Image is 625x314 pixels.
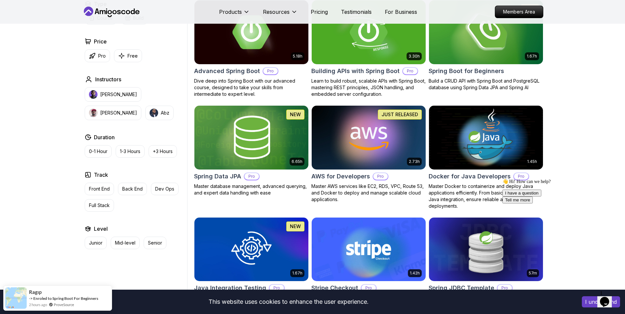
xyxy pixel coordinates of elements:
[311,105,426,203] a: AWS for Developers card2.73hJUST RELEASEDAWS for DevelopersProMaster AWS services like EC2, RDS, ...
[311,217,426,308] a: Stripe Checkout card1.42hStripe CheckoutProAccept payments from your customers with Stripe Checkout.
[85,106,141,120] button: instructor img[PERSON_NAME]
[312,0,426,64] img: Building APIs with Spring Boot card
[341,8,372,16] a: Testimonials
[429,283,494,293] h2: Spring JDBC Template
[263,8,290,16] p: Resources
[155,186,174,192] p: Dev Ops
[89,186,110,192] p: Front End
[219,8,242,16] p: Products
[85,183,114,195] button: Front End
[29,302,47,307] span: 2 hours ago
[311,183,426,203] p: Master AWS services like EC2, RDS, VPC, Route 53, and Docker to deploy and manage scalable cloud ...
[495,6,543,18] a: Members Area
[194,66,260,76] h2: Advanced Spring Boot
[429,66,504,76] h2: Spring Boot for Beginners
[144,237,166,249] button: Senior
[597,288,618,307] iframe: chat widget
[85,145,112,158] button: 0-1 Hour
[3,20,33,27] button: Tell me more
[118,183,147,195] button: Back End
[115,240,135,246] p: Mid-level
[94,38,107,45] h2: Price
[3,13,42,20] button: I have a question
[54,302,74,307] a: ProveSource
[98,53,106,59] p: Pro
[33,296,98,301] a: Enroled to Spring Boot For Beginners
[128,53,138,59] p: Free
[150,109,158,117] img: instructor img
[3,3,51,8] span: 👋 Hi! How can we help?
[382,111,418,118] p: JUST RELEASED
[85,49,110,62] button: Pro
[311,66,400,76] h2: Building APIs with Spring Boot
[29,289,42,295] span: Ragıp
[312,106,426,170] img: AWS for Developers card
[385,8,417,16] a: For Business
[153,148,173,155] p: +3 Hours
[429,0,543,64] img: Spring Boot for Beginners card
[161,110,169,116] p: Abz
[244,173,259,180] p: Pro
[95,75,121,83] h2: Instructors
[429,105,543,209] a: Docker for Java Developers card1.45hDocker for Java DevelopersProMaster Docker to containerize an...
[5,287,27,309] img: provesource social proof notification image
[89,240,102,246] p: Junior
[120,148,140,155] p: 1-3 Hours
[151,183,179,195] button: Dev Ops
[114,49,142,62] button: Free
[194,172,241,181] h2: Spring Data JPA
[263,68,278,74] p: Pro
[361,285,376,291] p: Pro
[100,91,137,98] p: [PERSON_NAME]
[29,296,33,301] span: ->
[85,237,107,249] button: Junior
[311,8,328,16] a: Pricing
[514,173,528,180] p: Pro
[94,171,108,179] h2: Track
[89,90,98,99] img: instructor img
[194,0,308,64] img: Advanced Spring Boot card
[292,159,302,164] p: 6.65h
[429,217,543,308] a: Spring JDBC Template card57mSpring JDBC TemplateProLearn how to use JDBC Template to simplify dat...
[429,78,543,91] p: Build a CRUD API with Spring Boot and PostgreSQL database using Spring Data JPA and Spring AI
[403,68,417,74] p: Pro
[85,199,114,212] button: Full Stack
[292,271,302,276] p: 1.67h
[5,295,572,309] div: This website uses cookies to enhance the user experience.
[312,218,426,281] img: Stripe Checkout card
[263,8,298,21] button: Resources
[311,172,370,181] h2: AWS for Developers
[116,145,145,158] button: 1-3 Hours
[219,8,250,21] button: Products
[89,202,110,209] p: Full Stack
[409,54,420,59] p: 3.30h
[194,106,308,170] img: Spring Data JPA card
[122,186,143,192] p: Back End
[429,183,543,209] p: Master Docker to containerize and deploy Java applications efficiently. From basics to advanced J...
[194,218,308,281] img: Java Integration Testing card
[149,145,177,158] button: +3 Hours
[194,78,309,97] p: Dive deep into Spring Boot with our advanced course, designed to take your skills from intermedia...
[290,223,301,230] p: NEW
[527,54,537,59] p: 1.67h
[194,183,309,196] p: Master database management, advanced querying, and expert data handling with ease
[373,173,388,180] p: Pro
[290,111,301,118] p: NEW
[194,105,309,196] a: Spring Data JPA card6.65hNEWSpring Data JPAProMaster database management, advanced querying, and ...
[497,285,512,291] p: Pro
[3,3,121,27] div: 👋 Hi! How can we help?I have a questionTell me more
[145,106,174,120] button: instructor imgAbz
[148,240,162,246] p: Senior
[410,271,420,276] p: 1.42h
[582,296,620,307] button: Accept cookies
[429,106,543,170] img: Docker for Java Developers card
[111,237,140,249] button: Mid-level
[94,225,108,233] h2: Level
[89,109,98,117] img: instructor img
[293,54,302,59] p: 5.18h
[527,159,537,164] p: 1.45h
